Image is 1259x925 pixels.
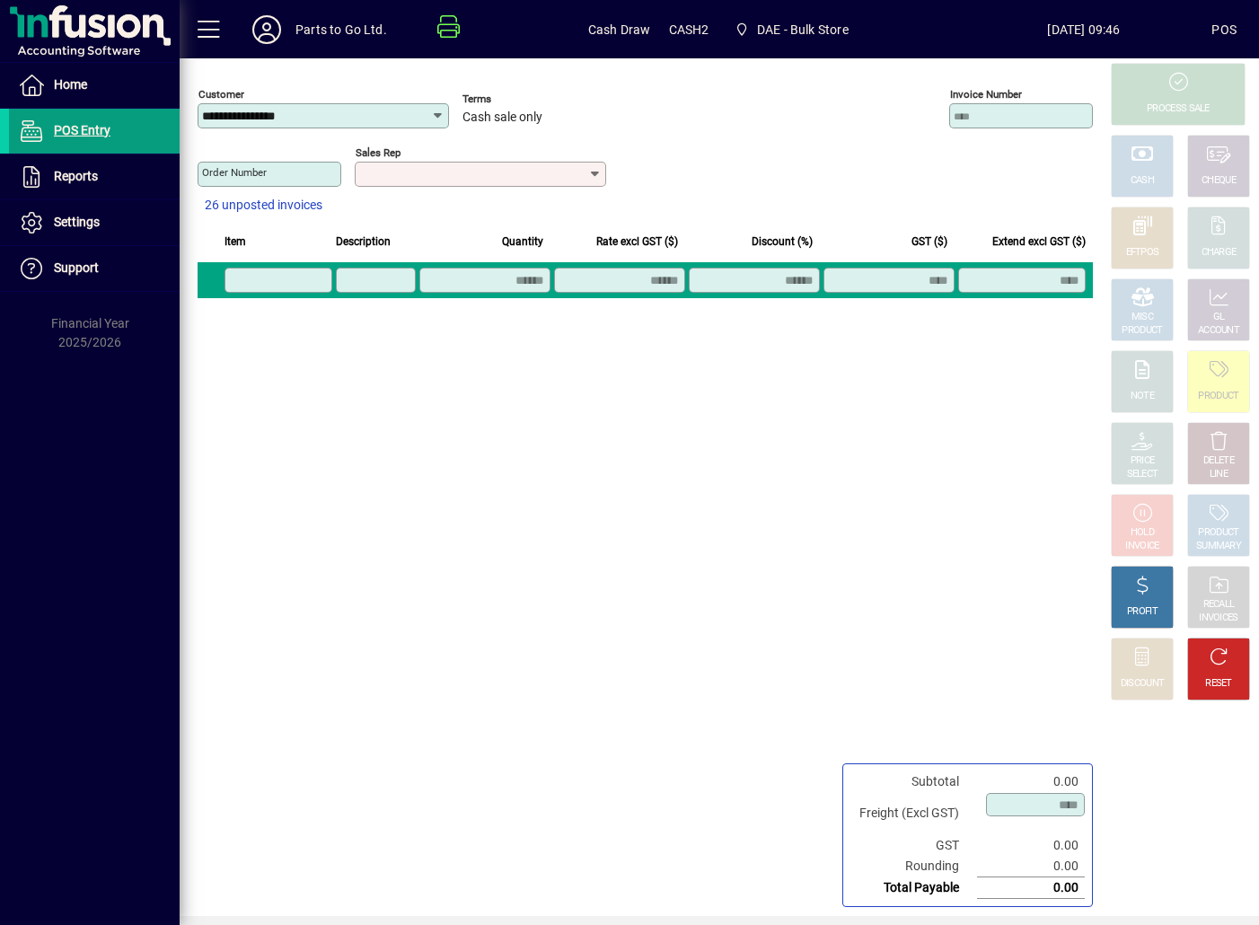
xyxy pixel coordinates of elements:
[54,260,99,275] span: Support
[1199,612,1237,625] div: INVOICES
[462,110,542,125] span: Cash sale only
[1131,526,1154,540] div: HOLD
[588,15,651,44] span: Cash Draw
[977,877,1085,899] td: 0.00
[757,15,849,44] span: DAE - Bulk Store
[1198,526,1238,540] div: PRODUCT
[596,232,678,251] span: Rate excl GST ($)
[1211,15,1237,44] div: POS
[54,215,100,229] span: Settings
[1196,540,1241,553] div: SUMMARY
[198,189,330,222] button: 26 unposted invoices
[850,877,977,899] td: Total Payable
[1198,390,1238,403] div: PRODUCT
[1202,174,1236,188] div: CHEQUE
[336,232,391,251] span: Description
[9,200,180,245] a: Settings
[1131,174,1154,188] div: CASH
[1203,454,1234,468] div: DELETE
[1131,311,1153,324] div: MISC
[1203,598,1235,612] div: RECALL
[1213,311,1225,324] div: GL
[1125,540,1158,553] div: INVOICE
[1198,324,1239,338] div: ACCOUNT
[1126,246,1159,260] div: EFTPOS
[238,13,295,46] button: Profile
[1127,468,1158,481] div: SELECT
[977,835,1085,856] td: 0.00
[669,15,709,44] span: CASH2
[295,15,387,44] div: Parts to Go Ltd.
[1205,677,1232,691] div: RESET
[502,232,543,251] span: Quantity
[1127,605,1158,619] div: PROFIT
[225,232,246,251] span: Item
[850,792,977,835] td: Freight (Excl GST)
[9,63,180,108] a: Home
[1202,246,1237,260] div: CHARGE
[1210,468,1228,481] div: LINE
[1147,102,1210,116] div: PROCESS SALE
[950,88,1022,101] mat-label: Invoice number
[752,232,813,251] span: Discount (%)
[462,93,570,105] span: Terms
[9,246,180,291] a: Support
[850,835,977,856] td: GST
[9,154,180,199] a: Reports
[54,123,110,137] span: POS Entry
[1131,454,1155,468] div: PRICE
[992,232,1086,251] span: Extend excl GST ($)
[1131,390,1154,403] div: NOTE
[977,856,1085,877] td: 0.00
[356,146,401,159] mat-label: Sales rep
[956,15,1212,44] span: [DATE] 09:46
[850,771,977,792] td: Subtotal
[198,88,244,101] mat-label: Customer
[1122,324,1162,338] div: PRODUCT
[977,771,1085,792] td: 0.00
[911,232,947,251] span: GST ($)
[1121,677,1164,691] div: DISCOUNT
[54,77,87,92] span: Home
[205,196,322,215] span: 26 unposted invoices
[850,856,977,877] td: Rounding
[726,13,855,46] span: DAE - Bulk Store
[202,166,267,179] mat-label: Order number
[54,169,98,183] span: Reports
